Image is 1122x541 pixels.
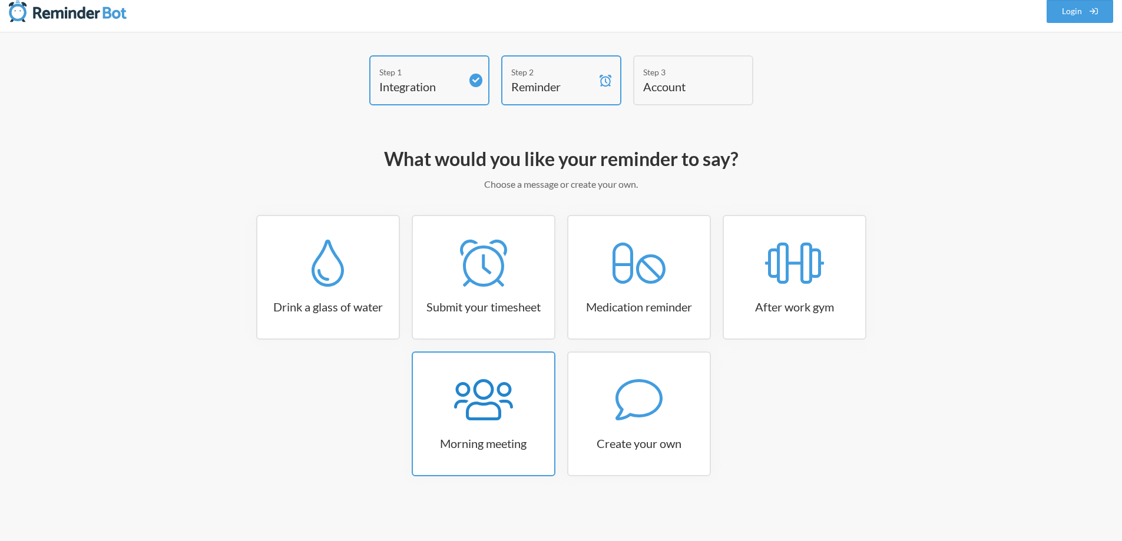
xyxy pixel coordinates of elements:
h4: Integration [379,78,462,95]
h3: After work gym [724,298,865,315]
div: Step 3 [643,66,726,78]
h2: What would you like your reminder to say? [220,147,903,171]
div: Step 1 [379,66,462,78]
h4: Reminder [511,78,594,95]
p: Choose a message or create your own. [220,177,903,191]
h3: Submit your timesheet [413,298,554,315]
div: Step 2 [511,66,594,78]
h3: Morning meeting [413,435,554,452]
h4: Account [643,78,726,95]
h3: Drink a glass of water [257,298,399,315]
h3: Medication reminder [568,298,710,315]
h3: Create your own [568,435,710,452]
